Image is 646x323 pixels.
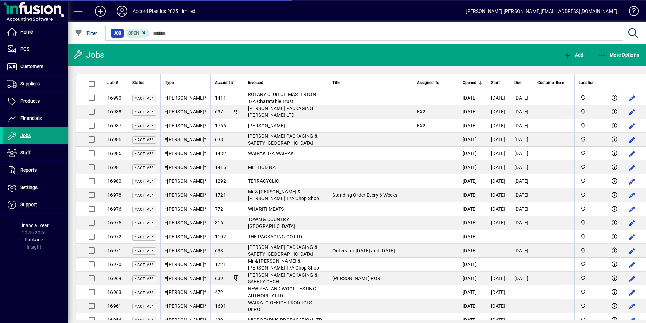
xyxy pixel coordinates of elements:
[510,272,533,285] td: [DATE]
[627,259,638,270] button: Edit
[487,299,510,313] td: [DATE]
[165,206,206,212] span: *[PERSON_NAME]*
[165,151,206,156] span: *[PERSON_NAME]*
[562,49,585,61] button: Add
[463,79,476,86] span: Opened
[20,98,40,104] span: Products
[487,174,510,188] td: [DATE]
[596,49,641,61] button: More Options
[133,6,195,17] div: Accord Plastics 2025 Limited
[107,151,121,156] span: 16985
[215,317,223,323] span: 439
[165,109,206,114] span: *[PERSON_NAME]*
[458,285,487,299] td: [DATE]
[248,272,318,284] span: [PERSON_NAME] PACKAGING & SAFETY CHCH
[165,165,206,170] span: *[PERSON_NAME]*
[537,79,564,86] span: Customer Item
[248,123,285,128] span: [PERSON_NAME]
[510,147,533,160] td: [DATE]
[107,317,121,323] span: 16956
[215,234,226,239] span: 1102
[627,134,638,145] button: Edit
[458,258,487,272] td: [DATE]
[627,232,638,242] button: Edit
[215,137,223,142] span: 638
[107,109,121,114] span: 16988
[458,244,487,258] td: [DATE]
[20,150,31,155] span: Staff
[111,5,133,17] button: Profile
[510,105,533,119] td: [DATE]
[3,76,68,92] a: Suppliers
[627,287,638,298] button: Edit
[458,105,487,119] td: [DATE]
[248,133,318,146] span: [PERSON_NAME] PACKAGING & SAFETY [GEOGRAPHIC_DATA]
[107,220,121,225] span: 16975
[107,262,121,267] span: 16970
[3,162,68,179] a: Reports
[458,188,487,202] td: [DATE]
[19,223,49,228] span: Financial Year
[627,301,638,312] button: Edit
[248,286,316,298] span: NEW ZEALAND WOOL TESTING AUTHORITY LTD
[215,178,226,184] span: 1292
[73,27,99,39] button: Filter
[458,202,487,216] td: [DATE]
[248,189,319,201] span: Mr & [PERSON_NAME] & [PERSON_NAME] T/A Chop Shop
[215,206,223,212] span: 772
[563,52,583,58] span: Add
[510,244,533,258] td: [DATE]
[215,151,226,156] span: 1432
[487,272,510,285] td: [DATE]
[165,123,206,128] span: *[PERSON_NAME]*
[248,92,316,104] span: ROTARY CLUB OF MASTERTON T/A Charatable Trust
[114,30,121,37] span: Job
[510,202,533,216] td: [DATE]
[510,216,533,230] td: [DATE]
[579,219,601,227] span: Accord Plastics
[248,79,324,86] div: Invoiced
[107,289,121,295] span: 16963
[458,160,487,174] td: [DATE]
[165,289,206,295] span: *[PERSON_NAME]*
[510,188,533,202] td: [DATE]
[579,288,601,296] span: Accord Plastics
[165,178,206,184] span: *[PERSON_NAME]*
[165,220,206,225] span: *[PERSON_NAME]*
[627,162,638,173] button: Edit
[20,202,37,207] span: Support
[332,276,380,281] span: [PERSON_NAME] POR
[20,133,31,138] span: Jobs
[458,119,487,133] td: [DATE]
[627,273,638,284] button: Edit
[248,79,263,86] span: Invoiced
[107,178,121,184] span: 16980
[510,160,533,174] td: [DATE]
[107,123,121,128] span: 16987
[417,79,454,86] div: Assigned To
[458,147,487,160] td: [DATE]
[132,79,144,86] span: Status
[487,133,510,147] td: [DATE]
[627,204,638,215] button: Edit
[215,79,233,86] span: Account #
[3,145,68,161] a: Staff
[107,206,121,212] span: 16976
[215,192,226,198] span: 1721
[487,216,510,230] td: [DATE]
[487,105,510,119] td: [DATE]
[165,317,206,323] span: *[PERSON_NAME]*
[215,248,223,253] span: 638
[165,248,206,253] span: *[PERSON_NAME]*
[248,300,312,312] span: WAIKATO OFFICE PRODUCTS DEPOT
[215,262,226,267] span: 1721
[510,133,533,147] td: [DATE]
[165,303,206,309] span: *[PERSON_NAME]*
[627,148,638,159] button: Edit
[20,81,40,86] span: Suppliers
[627,107,638,117] button: Edit
[73,49,104,60] div: Jobs
[107,137,121,142] span: 16986
[466,6,617,17] div: [PERSON_NAME] [PERSON_NAME][EMAIL_ADDRESS][DOMAIN_NAME]
[107,303,121,309] span: 16961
